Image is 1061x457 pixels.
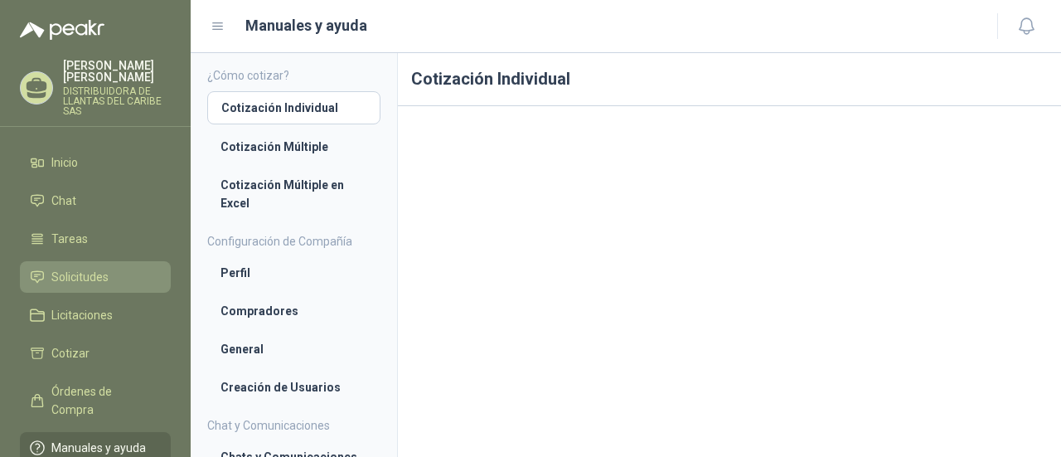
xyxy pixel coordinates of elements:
[20,376,171,425] a: Órdenes de Compra
[220,302,367,320] li: Compradores
[63,86,171,116] p: DISTRIBUIDORA DE LLANTAS DEL CARIBE SAS
[207,232,380,250] h4: Configuración de Compañía
[207,295,380,327] a: Compradores
[245,14,367,37] h1: Manuales y ayuda
[220,378,367,396] li: Creación de Usuarios
[20,185,171,216] a: Chat
[51,344,90,362] span: Cotizar
[207,66,380,85] h4: ¿Cómo cotizar?
[207,333,380,365] a: General
[51,439,146,457] span: Manuales y ayuda
[20,20,104,40] img: Logo peakr
[51,230,88,248] span: Tareas
[207,416,380,435] h4: Chat y Comunicaciones
[51,306,113,324] span: Licitaciones
[51,153,78,172] span: Inicio
[207,372,380,403] a: Creación de Usuarios
[220,340,367,358] li: General
[20,223,171,255] a: Tareas
[220,264,367,282] li: Perfil
[20,299,171,331] a: Licitaciones
[51,192,76,210] span: Chat
[207,257,380,289] a: Perfil
[20,261,171,293] a: Solicitudes
[220,176,367,212] li: Cotización Múltiple en Excel
[51,382,155,419] span: Órdenes de Compra
[207,169,380,219] a: Cotización Múltiple en Excel
[220,138,367,156] li: Cotización Múltiple
[207,91,380,124] a: Cotización Individual
[221,99,366,117] li: Cotización Individual
[63,60,171,83] p: [PERSON_NAME] [PERSON_NAME]
[20,338,171,369] a: Cotizar
[207,131,380,163] a: Cotización Múltiple
[398,53,1061,106] h1: Cotización Individual
[20,147,171,178] a: Inicio
[51,268,109,286] span: Solicitudes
